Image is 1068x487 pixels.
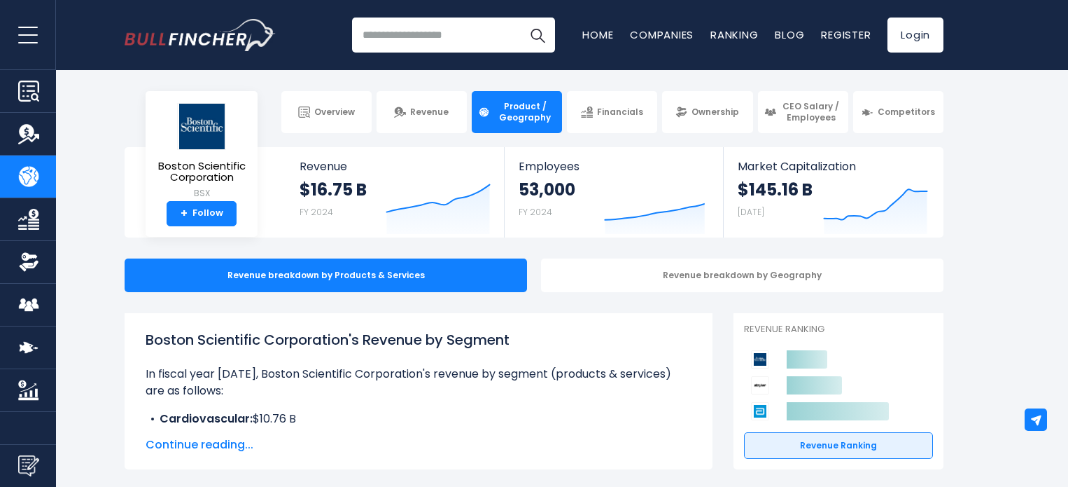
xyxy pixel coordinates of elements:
[744,324,933,336] p: Revenue Ranking
[146,437,691,453] span: Continue reading...
[314,107,355,118] span: Overview
[377,91,467,133] a: Revenue
[125,259,527,292] div: Revenue breakdown by Products & Services
[494,101,556,123] span: Product / Geography
[853,91,943,133] a: Competitors
[125,19,275,51] a: Go to homepage
[157,187,246,200] small: BSX
[738,206,764,218] small: [DATE]
[751,402,769,420] img: Abbott Laboratories competitors logo
[300,160,491,173] span: Revenue
[300,206,333,218] small: FY 2024
[410,107,449,118] span: Revenue
[751,350,769,369] img: Boston Scientific Corporation competitors logo
[630,27,694,42] a: Companies
[181,207,188,220] strong: +
[146,366,691,399] p: In fiscal year [DATE], Boston Scientific Corporation's revenue by segment (products & services) a...
[758,91,848,133] a: CEO Salary / Employees
[520,18,555,53] button: Search
[505,147,722,238] a: Employees 53,000 FY 2024
[597,107,643,118] span: Financials
[541,259,943,292] div: Revenue breakdown by Geography
[738,179,813,200] strong: $145.16 B
[281,91,372,133] a: Overview
[724,147,942,238] a: Market Capitalization $145.16 B [DATE]
[300,179,367,200] strong: $16.75 B
[567,91,657,133] a: Financials
[157,160,246,184] span: Boston Scientific Corporation
[582,27,613,42] a: Home
[146,329,691,350] h1: Boston Scientific Corporation's Revenue by Segment
[472,91,562,133] a: Product / Geography
[167,201,237,226] a: +Follow
[780,101,842,123] span: CEO Salary / Employees
[519,206,552,218] small: FY 2024
[125,19,276,51] img: Bullfincher logo
[738,160,928,173] span: Market Capitalization
[775,27,804,42] a: Blog
[662,91,752,133] a: Ownership
[887,18,943,53] a: Login
[519,160,708,173] span: Employees
[821,27,871,42] a: Register
[146,411,691,427] li: $10.76 B
[18,252,39,273] img: Ownership
[744,432,933,459] a: Revenue Ranking
[156,102,247,201] a: Boston Scientific Corporation BSX
[286,147,505,238] a: Revenue $16.75 B FY 2024
[710,27,758,42] a: Ranking
[751,376,769,395] img: Stryker Corporation competitors logo
[691,107,739,118] span: Ownership
[519,179,575,200] strong: 53,000
[878,107,935,118] span: Competitors
[160,411,253,427] b: Cardiovascular:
